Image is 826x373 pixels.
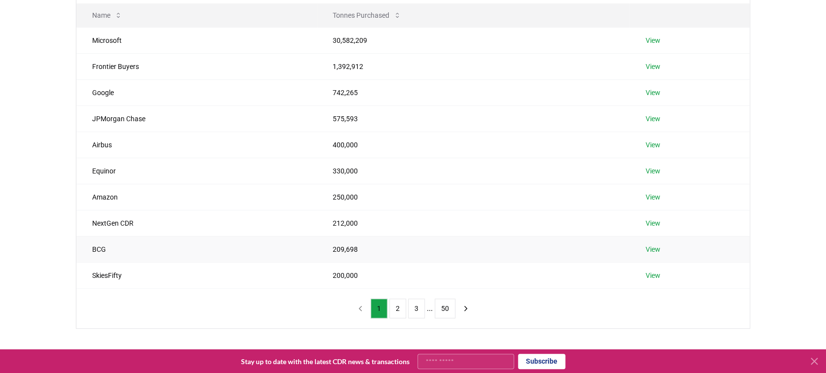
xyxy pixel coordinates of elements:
td: Airbus [76,132,317,158]
td: BCG [76,236,317,262]
a: View [645,192,660,202]
td: 575,593 [317,105,630,132]
a: View [645,166,660,176]
button: 3 [408,299,425,318]
td: 30,582,209 [317,27,630,53]
button: 50 [435,299,455,318]
td: SkiesFifty [76,262,317,288]
a: View [645,244,660,254]
button: Tonnes Purchased [325,5,409,25]
td: NextGen CDR [76,210,317,236]
a: View [645,271,660,280]
button: 1 [371,299,387,318]
td: 742,265 [317,79,630,105]
td: 1,392,912 [317,53,630,79]
td: 330,000 [317,158,630,184]
td: 212,000 [317,210,630,236]
a: View [645,35,660,45]
li: ... [427,303,433,314]
button: 2 [389,299,406,318]
td: Frontier Buyers [76,53,317,79]
a: View [645,62,660,71]
a: View [645,114,660,124]
td: Amazon [76,184,317,210]
a: View [645,88,660,98]
button: Name [84,5,130,25]
td: 400,000 [317,132,630,158]
td: Google [76,79,317,105]
td: 250,000 [317,184,630,210]
td: JPMorgan Chase [76,105,317,132]
a: View [645,218,660,228]
td: Microsoft [76,27,317,53]
td: Equinor [76,158,317,184]
td: 209,698 [317,236,630,262]
td: 200,000 [317,262,630,288]
button: next page [457,299,474,318]
a: View [645,140,660,150]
